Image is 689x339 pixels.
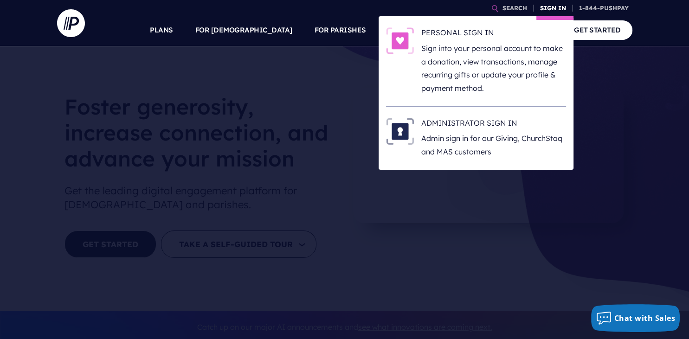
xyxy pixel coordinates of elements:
p: Sign into your personal account to make a donation, view transactions, manage recurring gifts or ... [421,42,566,95]
a: GET STARTED [562,20,632,39]
a: PLANS [150,14,173,46]
button: Chat with Sales [591,304,680,332]
a: PERSONAL SIGN IN - Illustration PERSONAL SIGN IN Sign into your personal account to make a donati... [386,27,566,95]
h6: PERSONAL SIGN IN [421,27,566,41]
span: Chat with Sales [614,313,676,323]
img: ADMINISTRATOR SIGN IN - Illustration [386,118,414,145]
a: COMPANY [506,14,541,46]
a: ADMINISTRATOR SIGN IN - Illustration ADMINISTRATOR SIGN IN Admin sign in for our Giving, ChurchSt... [386,118,566,159]
p: Admin sign in for our Giving, ChurchStaq and MAS customers [421,132,566,159]
h6: ADMINISTRATOR SIGN IN [421,118,566,132]
a: FOR [DEMOGRAPHIC_DATA] [195,14,292,46]
img: PERSONAL SIGN IN - Illustration [386,27,414,54]
a: FOR PARISHES [315,14,366,46]
a: EXPLORE [451,14,484,46]
a: SOLUTIONS [388,14,430,46]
